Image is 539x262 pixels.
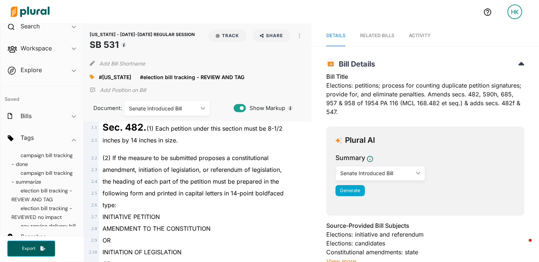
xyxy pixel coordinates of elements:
[91,238,97,243] span: 2 . 9
[103,225,211,232] span: AMENDMENT TO THE CONSTITUTION
[326,230,524,239] div: Elections: initiative and referendum
[252,29,290,42] button: Share
[99,57,145,69] button: Add Bill Shortname
[514,237,532,255] iframe: Intercom live chat
[140,73,244,81] a: #election bill tracking - REVIEW AND TAG
[103,201,116,209] span: type:
[140,74,244,80] span: #election bill tracking - REVIEW AND TAG
[103,125,283,132] span: (1) Each petition under this section must be 8-1/2
[89,249,97,255] span: 2 . 10
[103,237,111,244] span: OR
[90,104,115,112] span: Document:
[502,1,528,22] a: HK
[91,155,97,160] span: 2 . 2
[287,105,294,111] div: Tooltip anchor
[99,73,131,81] a: #[US_STATE]
[90,32,195,37] span: [US_STATE] - [DATE]-[DATE] REGULAR SESSION
[121,42,127,48] div: Tooltip anchor
[208,29,247,42] button: Track
[11,187,72,203] a: election bill tracking - REVIEW AND TAG
[11,152,73,167] a: campaign bill tracking - done
[0,86,83,105] h4: Saved
[91,179,97,184] span: 2 . 4
[91,125,97,130] span: 1 . 1
[91,226,97,231] span: 2 . 8
[360,32,394,39] div: RELATED BILLS
[103,154,269,162] span: (2) If the measure to be submitted proposes a constitutional
[103,190,284,197] span: following form and printed in capital letters in 14-point boldfaced
[90,38,195,52] h1: SB 531
[21,112,32,120] h2: Bills
[326,72,524,81] h3: Bill Title
[91,138,97,143] span: 2 . 1
[21,134,34,142] h2: Tags
[507,4,522,19] div: HK
[11,223,76,238] a: gov service delivery bills DTD
[21,44,52,52] h2: Workspace
[103,166,282,173] span: amendment, initiation of legislation, or referendum of legislation,
[21,233,46,241] h2: Searches
[326,25,345,46] a: Details
[326,239,524,248] div: Elections: candidates
[91,202,97,208] span: 2 . 6
[7,241,55,256] button: Export
[326,72,524,121] div: Elections: petitions; process for counting duplicate petition signatures; provide for, and elimin...
[249,29,293,42] button: Share
[90,85,146,96] div: Add Position Statement
[360,25,394,46] a: RELATED BILLS
[91,191,97,196] span: 2 . 5
[21,22,40,30] h2: Search
[340,188,360,193] span: Generate
[335,153,365,163] h3: Summary
[335,185,365,196] button: Generate
[326,221,524,230] h3: Source-Provided Bill Subjects
[345,136,375,145] h3: Plural AI
[100,86,146,94] p: Add Position on Bill
[409,33,431,38] span: Activity
[103,248,182,256] span: INITIATION OF LEGISLATION
[91,214,97,219] span: 2 . 7
[340,169,413,177] div: Senate Introduced Bill
[103,213,160,220] span: INITIATIVE PETITION
[103,178,279,185] span: the heading of each part of the petition must be prepared in the
[335,60,375,68] span: Bill Details
[409,25,431,46] a: Activity
[103,137,178,144] span: inches by 14 inches in size.
[91,167,97,172] span: 2 . 3
[11,170,73,185] a: campaign bill tracking - summarize
[103,121,147,133] strong: Sec. 482.
[326,33,345,38] span: Details
[11,205,72,220] a: election bill tracking - REVIEWED no impact
[326,248,524,256] div: Constitutional amendments: state
[246,104,285,112] span: Show Markup
[17,245,40,252] span: Export
[99,74,131,80] span: #[US_STATE]
[21,66,42,74] h2: Explore
[129,105,198,112] div: Senate Introduced Bill
[90,71,94,82] div: Add tags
